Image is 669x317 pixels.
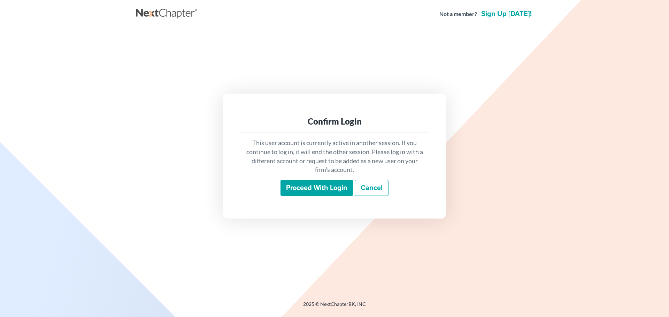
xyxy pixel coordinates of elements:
[280,180,353,196] input: Proceed with login
[245,116,424,127] div: Confirm Login
[136,301,533,313] div: 2025 © NextChapterBK, INC
[245,138,424,174] p: This user account is currently active in another session. If you continue to log in, it will end ...
[439,10,477,18] strong: Not a member?
[480,10,533,17] a: Sign up [DATE]!
[355,180,389,196] a: Cancel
